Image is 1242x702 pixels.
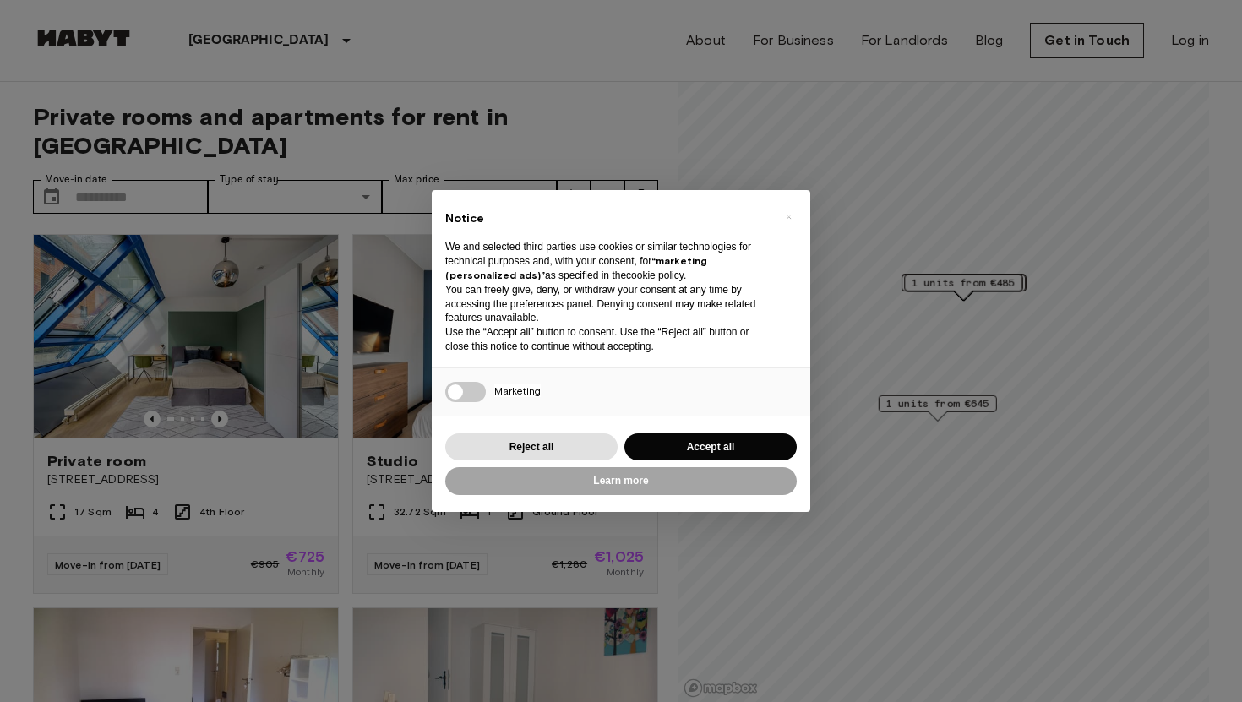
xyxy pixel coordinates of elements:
button: Reject all [445,433,618,461]
span: Marketing [494,384,541,397]
button: Close this notice [775,204,802,231]
p: Use the “Accept all” button to consent. Use the “Reject all” button or close this notice to conti... [445,325,770,354]
h2: Notice [445,210,770,227]
a: cookie policy [626,269,684,281]
p: You can freely give, deny, or withdraw your consent at any time by accessing the preferences pane... [445,283,770,325]
button: Accept all [624,433,797,461]
strong: “marketing (personalized ads)” [445,254,707,281]
span: × [786,207,792,227]
p: We and selected third parties use cookies or similar technologies for technical purposes and, wit... [445,240,770,282]
button: Learn more [445,467,797,495]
